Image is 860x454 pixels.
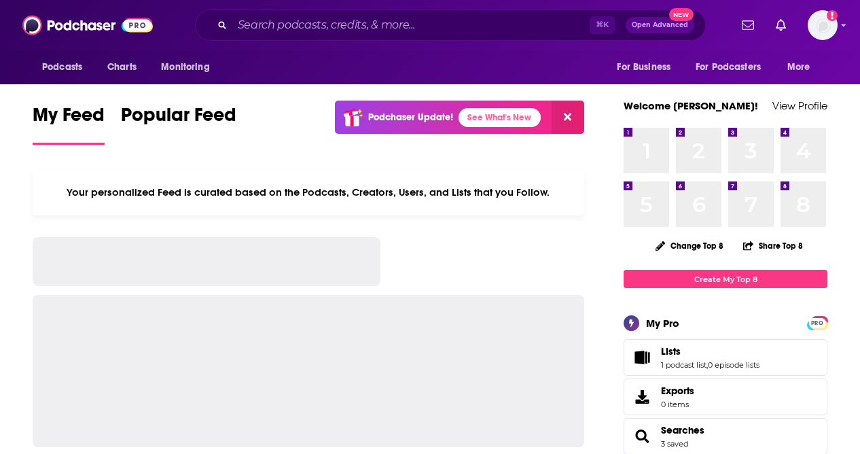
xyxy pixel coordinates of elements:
span: Lists [624,339,827,376]
button: open menu [607,54,687,80]
a: Exports [624,379,827,415]
a: Popular Feed [121,103,236,145]
span: Lists [661,345,681,357]
svg: Add a profile image [827,10,838,21]
button: open menu [687,54,781,80]
span: Open Advanced [632,22,688,29]
button: Show profile menu [808,10,838,40]
button: Share Top 8 [742,232,804,259]
a: 3 saved [661,439,688,449]
button: open menu [778,54,827,80]
span: Exports [661,385,694,397]
a: Show notifications dropdown [736,14,759,37]
a: Welcome [PERSON_NAME]! [624,99,758,112]
a: PRO [809,317,825,328]
span: Monitoring [161,58,209,77]
div: Your personalized Feed is curated based on the Podcasts, Creators, Users, and Lists that you Follow. [33,169,584,215]
button: open menu [33,54,100,80]
a: 0 episode lists [708,360,759,370]
span: Logged in as camsdkc [808,10,838,40]
a: Searches [661,424,704,436]
a: My Feed [33,103,105,145]
a: Lists [628,348,656,367]
a: 1 podcast list [661,360,706,370]
span: 0 items [661,400,694,409]
span: PRO [809,318,825,328]
p: Podchaser Update! [368,111,453,123]
a: Lists [661,345,759,357]
span: New [669,8,694,21]
span: More [787,58,810,77]
input: Search podcasts, credits, & more... [232,14,590,36]
span: Charts [107,58,137,77]
a: See What's New [459,108,541,127]
img: Podchaser - Follow, Share and Rate Podcasts [22,12,153,38]
span: For Business [617,58,670,77]
img: User Profile [808,10,838,40]
span: Popular Feed [121,103,236,135]
div: Search podcasts, credits, & more... [195,10,706,41]
span: For Podcasters [696,58,761,77]
a: Charts [98,54,145,80]
a: Create My Top 8 [624,270,827,288]
span: Podcasts [42,58,82,77]
span: Exports [628,387,656,406]
a: Searches [628,427,656,446]
span: , [706,360,708,370]
button: Change Top 8 [647,237,732,254]
span: My Feed [33,103,105,135]
a: View Profile [772,99,827,112]
button: open menu [151,54,227,80]
div: My Pro [646,317,679,330]
span: ⌘ K [590,16,615,34]
a: Show notifications dropdown [770,14,791,37]
button: Open AdvancedNew [626,17,694,33]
